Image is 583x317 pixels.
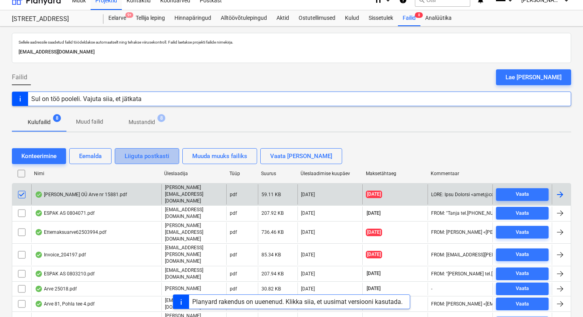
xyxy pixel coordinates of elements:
[496,226,549,239] button: Vaata
[496,69,571,85] button: Lae [PERSON_NAME]
[79,151,102,161] div: Eemalda
[35,286,77,292] div: Arve 25018.pdf
[261,271,284,277] div: 207.94 KB
[431,286,432,292] div: -
[398,10,420,26] a: Failid8
[34,171,158,176] div: Nimi
[164,171,223,176] div: Üleslaadija
[366,229,382,236] span: [DATE]
[301,286,315,292] div: [DATE]
[35,252,43,258] div: Andmed failist loetud
[35,286,43,292] div: Andmed failist loetud
[19,48,564,56] p: [EMAIL_ADDRESS][DOMAIN_NAME]
[125,151,169,161] div: Liiguta postkasti
[366,210,381,217] span: [DATE]
[170,10,216,26] a: Hinnapäringud
[76,118,103,126] p: Muud failid
[230,271,237,277] div: pdf
[35,271,43,277] div: Andmed failist loetud
[192,151,247,161] div: Muuda muuks failiks
[301,229,315,235] div: [DATE]
[129,118,155,126] p: Mustandid
[261,286,281,292] div: 30.82 KB
[35,252,86,258] div: Invoice_204197.pdf
[182,148,257,164] button: Muuda muuks failiks
[543,279,583,317] iframe: Chat Widget
[364,10,398,26] a: Sissetulek
[165,184,223,204] p: [PERSON_NAME][EMAIL_ADDRESS][DOMAIN_NAME]
[260,148,342,164] button: Vaata [PERSON_NAME]
[505,72,562,82] div: Lae [PERSON_NAME]
[294,10,340,26] a: Ostutellimused
[270,151,332,161] div: Vaata [PERSON_NAME]
[69,148,112,164] button: Eemalda
[157,114,165,122] span: 8
[261,171,294,176] div: Suurus
[125,12,133,18] span: 9+
[261,229,284,235] div: 736.46 KB
[35,191,127,198] div: [PERSON_NAME] OÜ Arve nr 15881.pdf
[496,283,549,295] button: Vaata
[516,269,529,278] div: Vaata
[35,191,43,198] div: Andmed failist loetud
[366,285,381,292] span: [DATE]
[115,148,179,164] button: Liiguta postkasti
[229,171,255,176] div: Tüüp
[21,151,57,161] div: Konteerimine
[165,244,223,265] p: [EMAIL_ADDRESS][PERSON_NAME][DOMAIN_NAME]
[35,210,95,216] div: ESPAK AS 0804071.pdf
[28,118,51,126] p: Kulufailid
[104,10,131,26] a: Eelarve9+
[516,190,529,199] div: Vaata
[301,192,315,197] div: [DATE]
[165,206,223,220] p: [EMAIL_ADDRESS][DOMAIN_NAME]
[216,10,272,26] a: Alltöövõtulepingud
[230,210,237,216] div: pdf
[35,271,95,277] div: ESPAK AS 0803210.pdf
[31,95,142,103] div: Sul on töö pooleli. Vajuta siia, et jätkata
[35,229,106,235] div: Ettemaksuarve62503994.pdf
[165,285,201,292] p: [PERSON_NAME]
[496,267,549,280] button: Vaata
[104,10,131,26] div: Eelarve
[12,73,27,82] span: Failid
[165,267,223,281] p: [EMAIL_ADDRESS][DOMAIN_NAME]
[35,229,43,235] div: Andmed failist loetud
[496,188,549,201] button: Vaata
[230,229,237,235] div: pdf
[131,10,170,26] a: Tellija leping
[496,248,549,261] button: Vaata
[35,210,43,216] div: Andmed failist loetud
[230,192,237,197] div: pdf
[12,148,66,164] button: Konteerimine
[272,10,294,26] a: Aktid
[230,286,237,292] div: pdf
[366,191,382,198] span: [DATE]
[12,15,94,23] div: [STREET_ADDRESS]
[340,10,364,26] a: Kulud
[516,228,529,237] div: Vaata
[516,284,529,293] div: Vaata
[192,298,403,306] div: Planyard rakendus on uuenenud. Klikka siia, et uusimat versiooni kasutada.
[415,12,423,18] span: 8
[516,209,529,218] div: Vaata
[230,252,237,258] div: pdf
[261,252,281,258] div: 85.34 KB
[431,171,490,176] div: Kommentaar
[398,10,420,26] div: Failid
[301,210,315,216] div: [DATE]
[366,251,382,258] span: [DATE]
[366,270,381,277] span: [DATE]
[19,40,564,45] p: Sellele aadressile saadetud failid töödeldakse automaatselt ning tehakse viirusekontroll. Failid ...
[165,222,223,243] p: [PERSON_NAME][EMAIL_ADDRESS][DOMAIN_NAME]
[420,10,456,26] a: Analüütika
[301,271,315,277] div: [DATE]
